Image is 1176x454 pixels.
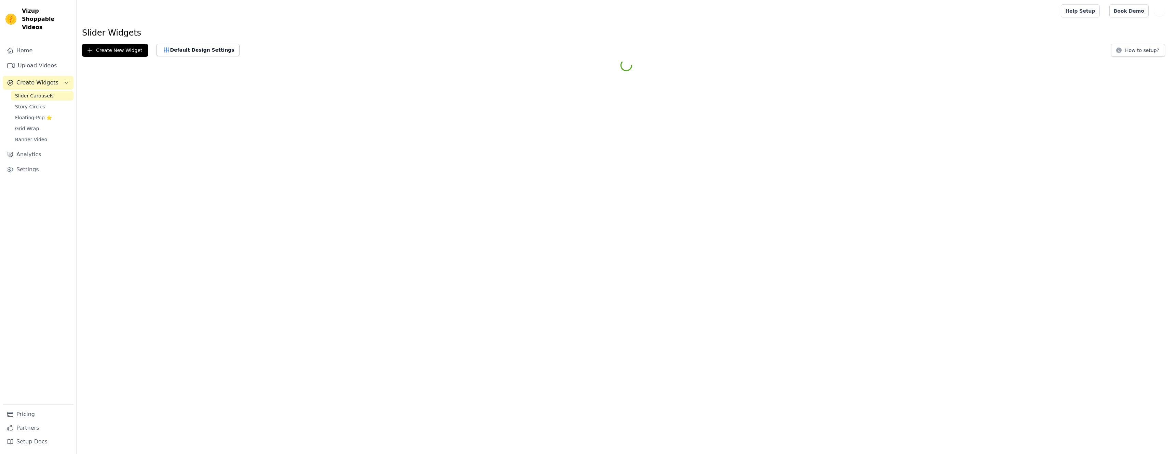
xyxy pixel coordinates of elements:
[5,14,16,25] img: Vizup
[3,76,73,90] button: Create Widgets
[1111,49,1165,55] a: How to setup?
[3,59,73,72] a: Upload Videos
[3,44,73,57] a: Home
[11,91,73,101] a: Slider Carousels
[82,27,1171,38] h1: Slider Widgets
[11,124,73,133] a: Grid Wrap
[15,92,54,99] span: Slider Carousels
[1061,4,1099,17] a: Help Setup
[3,163,73,176] a: Settings
[3,435,73,449] a: Setup Docs
[1111,44,1165,57] button: How to setup?
[11,113,73,122] a: Floating-Pop ⭐
[11,102,73,111] a: Story Circles
[16,79,58,87] span: Create Widgets
[82,44,148,57] button: Create New Widget
[15,114,52,121] span: Floating-Pop ⭐
[1109,4,1149,17] a: Book Demo
[15,125,39,132] span: Grid Wrap
[3,421,73,435] a: Partners
[3,408,73,421] a: Pricing
[156,44,240,56] button: Default Design Settings
[11,135,73,144] a: Banner Video
[22,7,71,31] span: Vizup Shoppable Videos
[15,136,47,143] span: Banner Video
[15,103,45,110] span: Story Circles
[3,148,73,161] a: Analytics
